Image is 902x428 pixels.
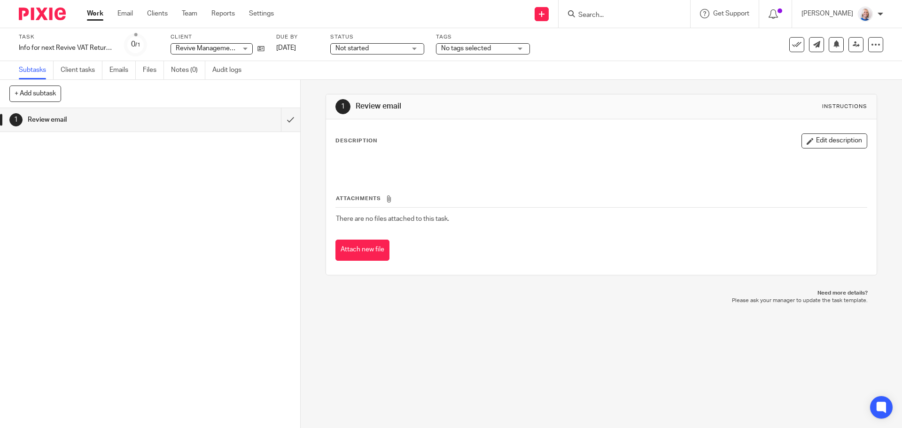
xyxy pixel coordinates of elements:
[131,39,140,50] div: 0
[19,33,113,41] label: Task
[801,9,853,18] p: [PERSON_NAME]
[117,9,133,18] a: Email
[19,43,113,53] div: Info for next Revive VAT Return - see email from Dave attached
[171,33,264,41] label: Client
[335,297,867,304] p: Please ask your manager to update the task template.
[9,86,61,101] button: + Add subtask
[211,9,235,18] a: Reports
[212,61,249,79] a: Audit logs
[9,113,23,126] div: 1
[713,10,749,17] span: Get Support
[28,113,190,127] h1: Review email
[436,33,530,41] label: Tags
[87,9,103,18] a: Work
[801,133,867,148] button: Edit description
[577,11,662,20] input: Search
[356,101,622,111] h1: Review email
[61,61,102,79] a: Client tasks
[182,9,197,18] a: Team
[176,45,288,52] span: Revive Management Solutions Limited
[147,9,168,18] a: Clients
[335,289,867,297] p: Need more details?
[109,61,136,79] a: Emails
[335,45,369,52] span: Not started
[335,99,350,114] div: 1
[335,240,389,261] button: Attach new file
[330,33,424,41] label: Status
[249,9,274,18] a: Settings
[822,103,867,110] div: Instructions
[143,61,164,79] a: Files
[19,43,113,53] div: Info for next Revive VAT Return - see email from [PERSON_NAME] attached
[336,216,449,222] span: There are no files attached to this task.
[336,196,381,201] span: Attachments
[171,61,205,79] a: Notes (0)
[19,8,66,20] img: Pixie
[858,7,873,22] img: Low%20Res%20-%20Your%20Support%20Team%20-5.jpg
[335,137,377,145] p: Description
[276,45,296,51] span: [DATE]
[135,42,140,47] small: /1
[441,45,491,52] span: No tags selected
[276,33,319,41] label: Due by
[19,61,54,79] a: Subtasks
